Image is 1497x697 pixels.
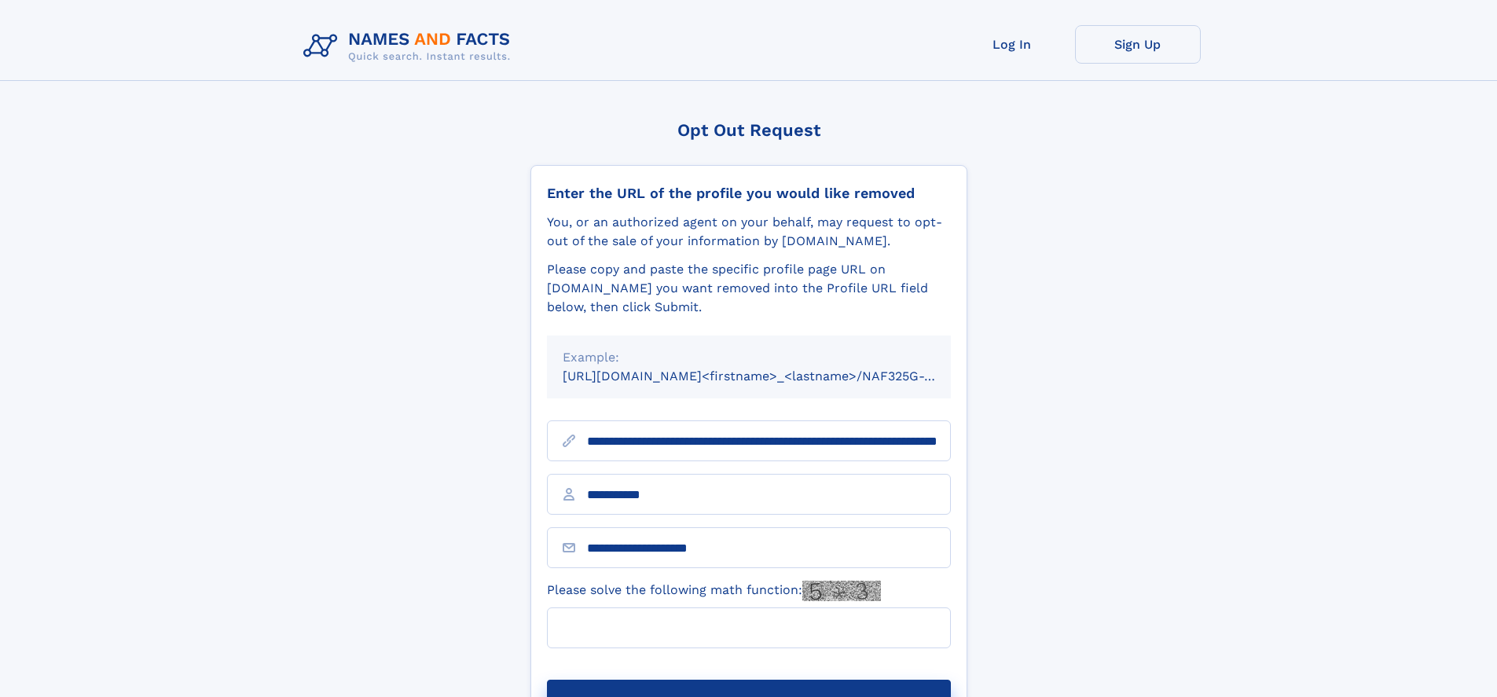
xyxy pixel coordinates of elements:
div: Opt Out Request [530,120,967,140]
a: Log In [949,25,1075,64]
div: Example: [563,348,935,367]
img: Logo Names and Facts [297,25,523,68]
div: Enter the URL of the profile you would like removed [547,185,951,202]
a: Sign Up [1075,25,1201,64]
div: Please copy and paste the specific profile page URL on [DOMAIN_NAME] you want removed into the Pr... [547,260,951,317]
label: Please solve the following math function: [547,581,881,601]
small: [URL][DOMAIN_NAME]<firstname>_<lastname>/NAF325G-xxxxxxxx [563,369,981,383]
div: You, or an authorized agent on your behalf, may request to opt-out of the sale of your informatio... [547,213,951,251]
